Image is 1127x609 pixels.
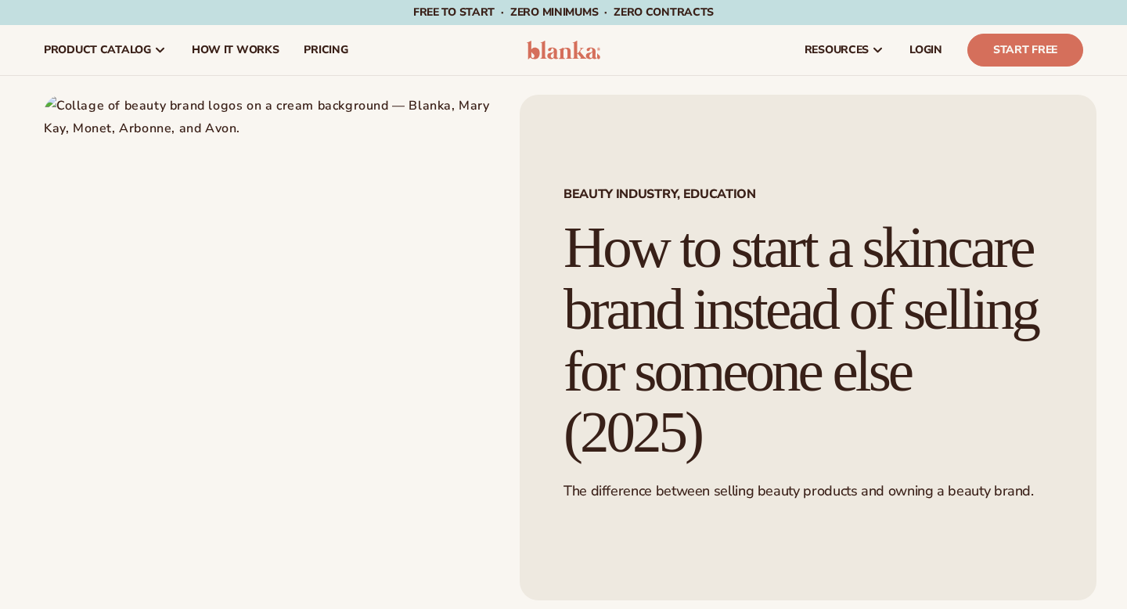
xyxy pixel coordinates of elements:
img: logo [527,41,601,59]
span: Free to start · ZERO minimums · ZERO contracts [413,5,714,20]
span: How It Works [192,44,279,56]
h1: How to start a skincare brand instead of selling for someone else (2025) [563,217,1053,463]
span: pricing [304,44,347,56]
a: resources [792,25,897,75]
a: product catalog [31,25,179,75]
span: resources [805,44,869,56]
a: Start Free [967,34,1083,67]
span: LOGIN [909,44,942,56]
p: The difference between selling beauty products and owning a beauty brand. [563,482,1053,500]
span: product catalog [44,44,151,56]
span: Beauty industry, Education [563,188,1053,200]
a: LOGIN [897,25,955,75]
a: pricing [291,25,360,75]
a: How It Works [179,25,292,75]
img: Collage of beauty brand logos on a cream background — Blanka, Mary Kay, Monet, Arbonne, and Avon. [44,95,501,600]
